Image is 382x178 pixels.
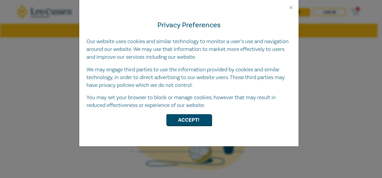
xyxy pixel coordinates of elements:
p: You may set your browser to block or manage cookies, however that may result in reduced effective... [86,94,291,109]
p: We may engage third parties to use the information provided by cookies and similar technology, in... [86,66,291,89]
h4: Privacy Preferences [86,20,291,31]
p: Our website uses cookies and similar technology to monitor a user’s use and navigation around our... [86,38,291,61]
button: Accept! [166,114,211,126]
button: Close [288,5,294,10]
